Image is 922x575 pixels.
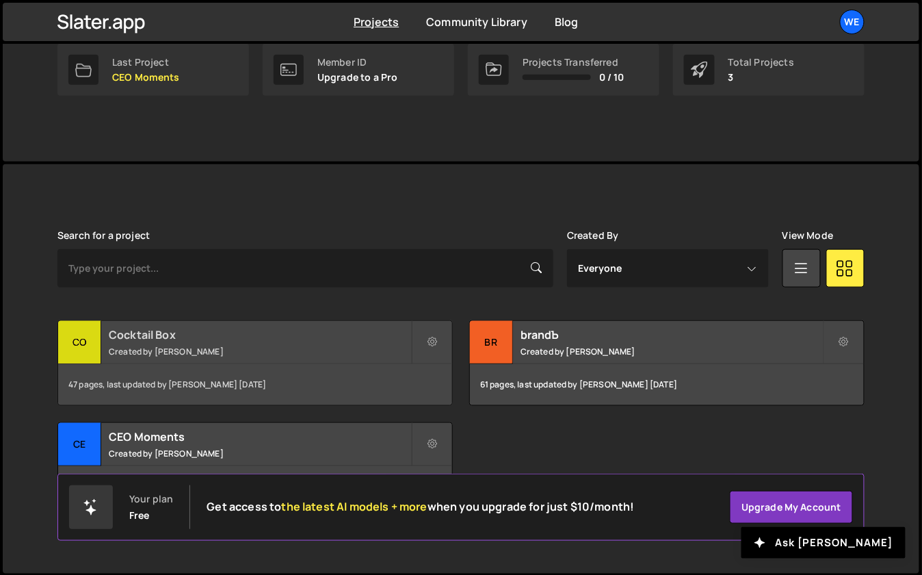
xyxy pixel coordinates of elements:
[521,327,823,342] h2: brandЪ
[57,249,553,287] input: Type your project...
[470,321,513,364] div: br
[282,499,427,514] span: the latest AI models + more
[58,321,101,364] div: Co
[469,320,865,406] a: br brandЪ Created by [PERSON_NAME] 61 pages, last updated by [PERSON_NAME] [DATE]
[57,44,249,96] a: Last Project CEO Moments
[741,527,906,559] button: Ask [PERSON_NAME]
[730,491,853,524] a: Upgrade my account
[109,448,411,459] small: Created by [PERSON_NAME]
[782,230,833,241] label: View Mode
[112,72,180,83] p: CEO Moments
[354,14,399,29] a: Projects
[129,510,150,521] div: Free
[58,423,101,466] div: CE
[58,364,452,405] div: 47 pages, last updated by [PERSON_NAME] [DATE]
[555,14,579,29] a: Blog
[58,466,452,507] div: 13 pages, last updated by [PERSON_NAME] [DATE]
[57,320,453,406] a: Co Cocktail Box Created by [PERSON_NAME] 47 pages, last updated by [PERSON_NAME] [DATE]
[112,57,180,68] div: Last Project
[317,57,398,68] div: Member ID
[521,346,823,357] small: Created by [PERSON_NAME]
[426,14,527,29] a: Community Library
[470,364,864,405] div: 61 pages, last updated by [PERSON_NAME] [DATE]
[109,346,411,357] small: Created by [PERSON_NAME]
[57,230,150,241] label: Search for a project
[599,72,624,83] span: 0 / 10
[317,72,398,83] p: Upgrade to a Pro
[523,57,624,68] div: Projects Transferred
[57,422,453,508] a: CE CEO Moments Created by [PERSON_NAME] 13 pages, last updated by [PERSON_NAME] [DATE]
[109,429,411,444] h2: CEO Moments
[129,494,173,504] div: Your plan
[207,500,634,513] h2: Get access to when you upgrade for just $10/month!
[109,327,411,342] h2: Cocktail Box
[840,10,865,34] a: We
[728,72,794,83] p: 3
[728,57,794,68] div: Total Projects
[567,230,619,241] label: Created By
